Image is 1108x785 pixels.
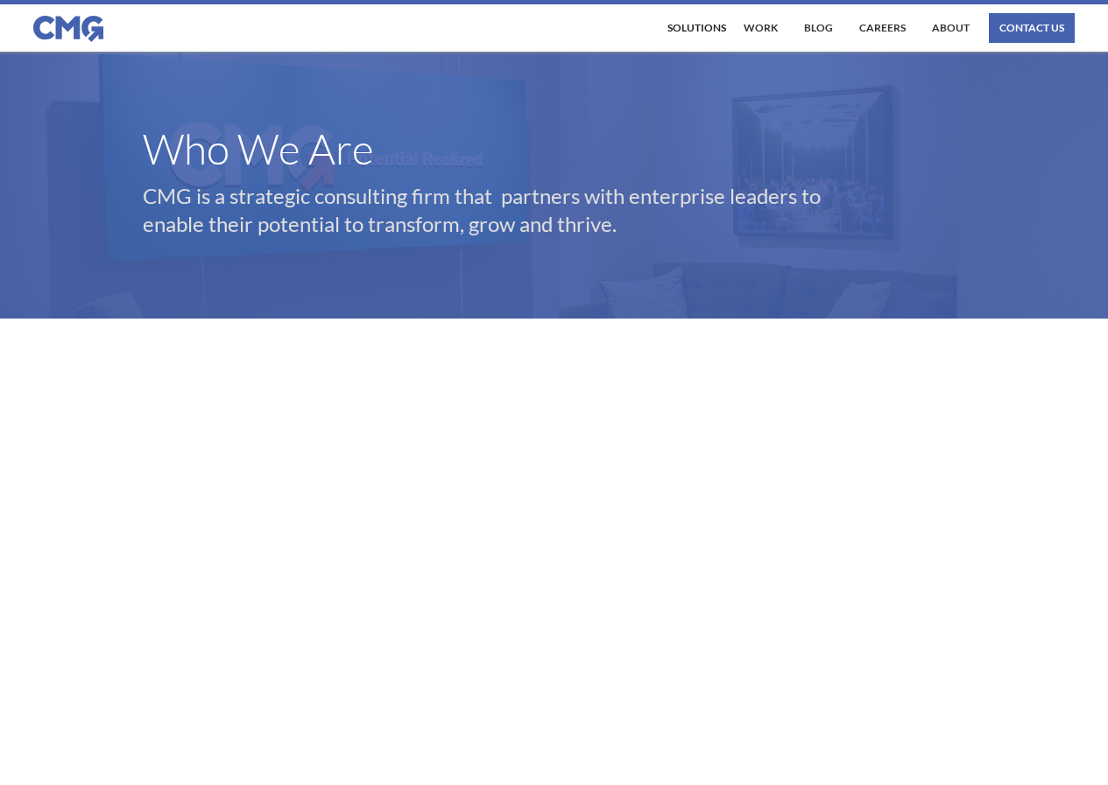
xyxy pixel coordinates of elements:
a: Blog [800,13,837,43]
img: CMG logo in blue. [33,16,103,42]
div: Solutions [667,23,726,33]
a: work [739,13,782,43]
h1: Who We Are [143,133,966,165]
a: About [928,13,974,43]
p: CMG is a strategic consulting firm that partners with enterprise leaders to enable their potentia... [143,182,879,238]
div: contact us [999,23,1064,33]
a: Careers [855,13,910,43]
